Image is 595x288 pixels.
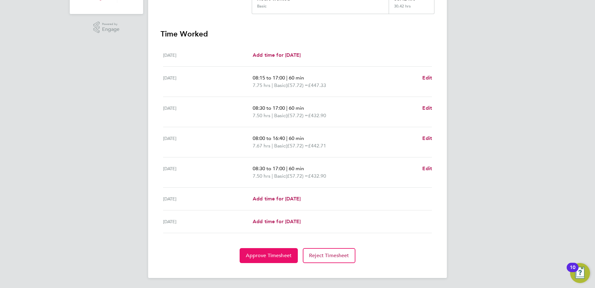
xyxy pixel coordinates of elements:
[289,166,304,171] span: 60 min
[422,135,432,141] span: Edit
[308,143,326,149] span: £442.71
[422,135,432,142] a: Edit
[272,173,273,179] span: |
[272,143,273,149] span: |
[286,105,288,111] span: |
[253,51,301,59] a: Add time for [DATE]
[253,75,285,81] span: 08:15 to 17:00
[422,166,432,171] span: Edit
[570,267,575,276] div: 10
[308,113,326,118] span: £432.90
[274,142,286,150] span: Basic
[289,75,304,81] span: 60 min
[286,135,288,141] span: |
[253,218,301,225] a: Add time for [DATE]
[246,252,292,259] span: Approve Timesheet
[253,143,270,149] span: 7.67 hrs
[163,195,253,203] div: [DATE]
[102,27,119,32] span: Engage
[286,173,308,179] span: (£57.72) =
[253,52,301,58] span: Add time for [DATE]
[286,75,288,81] span: |
[161,29,434,39] h3: Time Worked
[422,75,432,81] span: Edit
[163,218,253,225] div: [DATE]
[253,113,270,118] span: 7.50 hrs
[286,113,308,118] span: (£57.72) =
[163,165,253,180] div: [DATE]
[163,104,253,119] div: [DATE]
[253,218,301,224] span: Add time for [DATE]
[286,82,308,88] span: (£57.72) =
[422,104,432,112] a: Edit
[102,22,119,27] span: Powered by
[274,112,286,119] span: Basic
[253,166,285,171] span: 08:30 to 17:00
[308,82,326,88] span: £447.33
[163,135,253,150] div: [DATE]
[422,74,432,82] a: Edit
[422,105,432,111] span: Edit
[163,51,253,59] div: [DATE]
[309,252,349,259] span: Reject Timesheet
[253,82,270,88] span: 7.75 hrs
[163,74,253,89] div: [DATE]
[274,172,286,180] span: Basic
[570,263,590,283] button: Open Resource Center, 10 new notifications
[253,196,301,202] span: Add time for [DATE]
[240,248,298,263] button: Approve Timesheet
[308,173,326,179] span: £432.90
[286,166,288,171] span: |
[389,4,434,14] div: 30.42 hrs
[253,195,301,203] a: Add time for [DATE]
[289,105,304,111] span: 60 min
[274,82,286,89] span: Basic
[303,248,355,263] button: Reject Timesheet
[422,165,432,172] a: Edit
[253,135,285,141] span: 08:00 to 16:40
[272,113,273,118] span: |
[286,143,308,149] span: (£57.72) =
[272,82,273,88] span: |
[253,173,270,179] span: 7.50 hrs
[257,4,266,9] div: Basic
[289,135,304,141] span: 60 min
[253,105,285,111] span: 08:30 to 17:00
[93,22,120,33] a: Powered byEngage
